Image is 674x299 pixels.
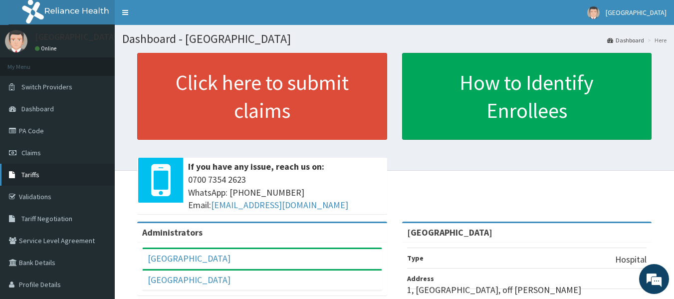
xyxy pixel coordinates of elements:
a: [GEOGRAPHIC_DATA] [148,253,230,264]
span: Dashboard [21,104,54,113]
a: Click here to submit claims [137,53,387,140]
span: Switch Providers [21,82,72,91]
b: Administrators [142,227,203,238]
li: Here [645,36,667,44]
span: Tariffs [21,170,39,179]
a: Dashboard [607,36,644,44]
a: [GEOGRAPHIC_DATA] [148,274,230,286]
p: [GEOGRAPHIC_DATA] [35,32,117,41]
span: Tariff Negotiation [21,214,72,223]
b: If you have any issue, reach us on: [188,161,324,172]
span: [GEOGRAPHIC_DATA] [606,8,667,17]
strong: [GEOGRAPHIC_DATA] [407,227,492,238]
img: User Image [5,30,27,52]
a: Online [35,45,59,52]
span: Claims [21,148,41,157]
b: Address [407,274,434,283]
span: 0700 7354 2623 WhatsApp: [PHONE_NUMBER] Email: [188,173,382,212]
p: Hospital [615,253,647,266]
a: [EMAIL_ADDRESS][DOMAIN_NAME] [211,199,348,211]
img: User Image [587,6,600,19]
b: Type [407,254,424,263]
a: How to Identify Enrollees [402,53,652,140]
h1: Dashboard - [GEOGRAPHIC_DATA] [122,32,667,45]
